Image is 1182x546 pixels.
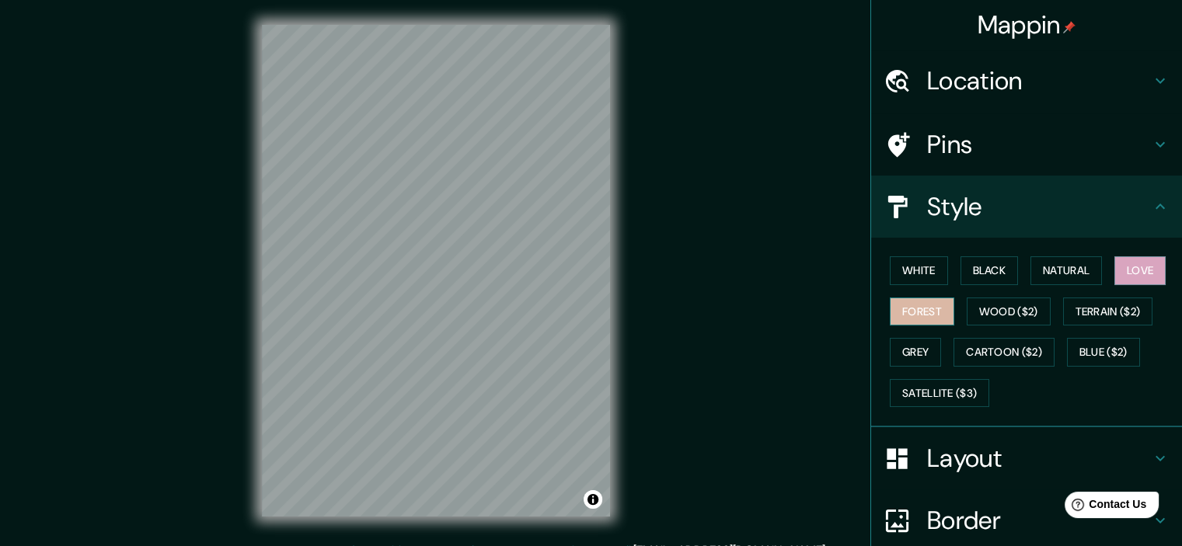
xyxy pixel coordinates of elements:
h4: Style [927,191,1151,222]
div: Style [871,176,1182,238]
h4: Location [927,65,1151,96]
button: Black [961,256,1019,285]
button: White [890,256,948,285]
div: Pins [871,113,1182,176]
button: Forest [890,297,954,326]
button: Blue ($2) [1067,338,1140,367]
button: Grey [890,338,941,367]
div: Layout [871,427,1182,489]
canvas: Map [262,25,610,516]
button: Love [1114,256,1166,285]
h4: Mappin [978,9,1076,40]
div: Location [871,50,1182,112]
iframe: Help widget launcher [1044,485,1165,529]
button: Wood ($2) [967,297,1051,326]
h4: Layout [927,443,1151,474]
button: Satellite ($3) [890,379,989,408]
button: Cartoon ($2) [954,338,1055,367]
button: Toggle attribution [584,490,602,509]
img: pin-icon.png [1063,21,1076,33]
h4: Pins [927,129,1151,160]
button: Terrain ($2) [1063,297,1153,326]
button: Natural [1030,256,1102,285]
h4: Border [927,505,1151,536]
